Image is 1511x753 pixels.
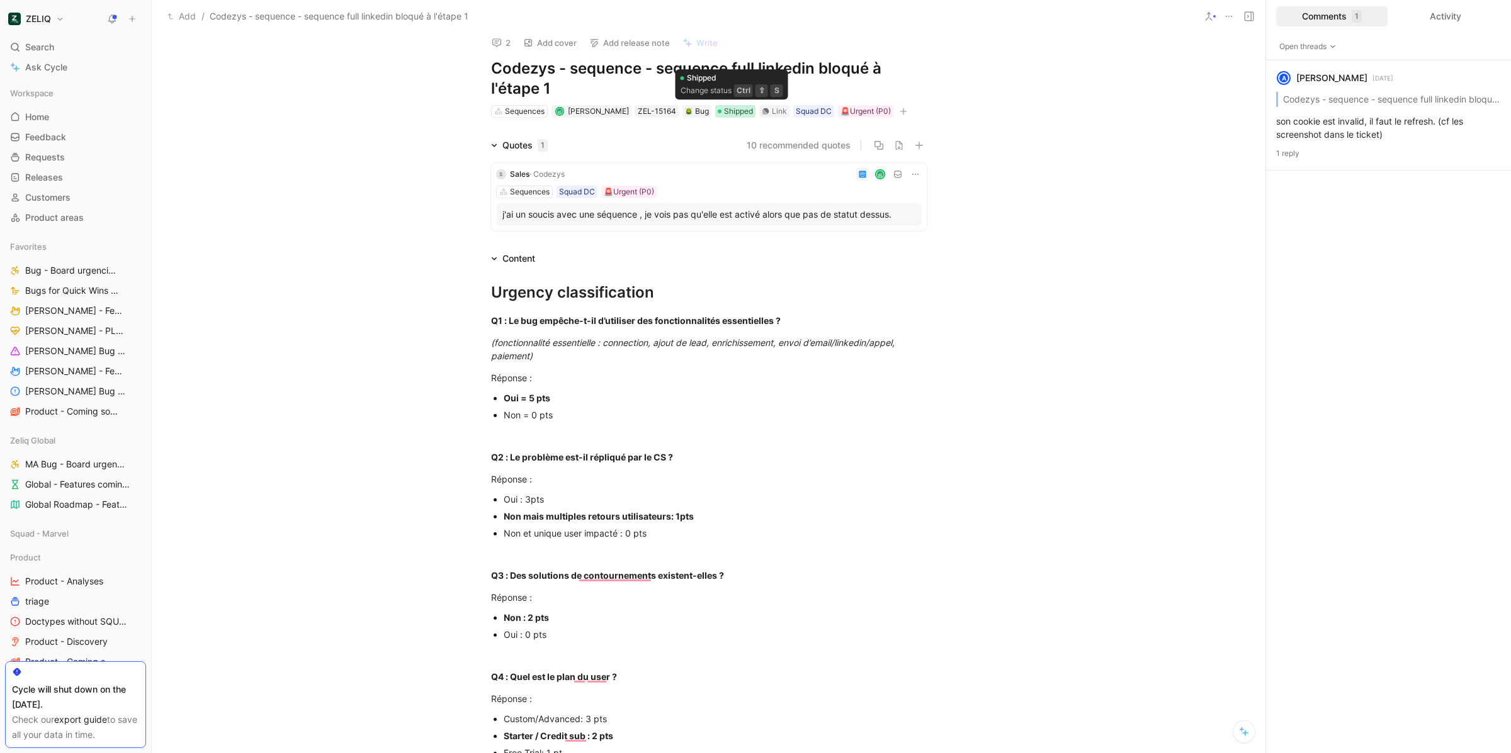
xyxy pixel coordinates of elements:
[504,493,927,506] div: Oui : 3pts
[491,59,927,99] h1: Codezys - sequence - sequence full linkedin bloqué à l'étape 1
[529,169,565,179] span: · Codezys
[5,128,146,147] a: Feedback
[164,9,199,24] button: Add
[1372,72,1393,84] p: [DATE]
[25,131,66,143] span: Feedback
[510,186,550,198] div: Sequences
[5,431,146,450] div: Zeliq Global
[510,169,529,179] span: Sales
[12,682,139,712] div: Cycle will shut down on the [DATE].
[5,237,146,256] div: Favorites
[1390,6,1502,26] div: Activity
[5,168,146,187] a: Releases
[715,105,756,118] div: Shipped
[25,498,129,511] span: Global Roadmap - Features
[504,393,550,403] strong: Oui = 5 pts
[5,321,146,340] a: [PERSON_NAME] - PLG feedbacks
[26,13,51,25] h1: ZELIQ
[504,511,694,522] strong: Non mais multiples retours utilisateurs: 1pts
[25,365,127,378] span: [PERSON_NAME] - Feedback customers
[54,714,107,725] a: export guide
[25,304,127,318] span: [PERSON_NAME] - Feedback customers
[10,240,47,253] span: Favorites
[491,591,927,604] div: Réponse :
[5,592,146,611] a: triage
[772,105,787,118] div: Link
[504,628,927,641] div: Oui : 0 pts
[210,9,468,24] span: Codezys - sequence - sequence full linkedin bloqué à l'étape 1
[568,106,629,116] span: [PERSON_NAME]
[5,58,146,77] a: Ask Cycle
[5,188,146,207] a: Customers
[5,148,146,167] a: Requests
[486,34,516,52] button: 2
[5,362,146,381] a: [PERSON_NAME] - Feedback customers
[5,261,146,280] a: Bug - Board urgencies
[5,548,146,567] div: Product
[5,455,146,474] a: MA Bug - Board urgencies
[638,105,676,118] div: ZEL-15164
[1296,70,1367,86] div: [PERSON_NAME]
[747,138,851,153] button: 10 recommended quotes
[25,284,122,298] span: Bugs for Quick Wins days
[491,371,927,384] div: Réponse :
[682,105,711,118] div: 🪲Bug
[5,301,146,320] a: [PERSON_NAME] - Feedback customers
[5,524,146,543] div: Squad - Marvel
[1276,147,1501,160] p: 1 reply
[25,458,129,471] span: MA Bug - Board urgencies
[1276,40,1340,53] button: Open threads
[1279,40,1337,53] span: Open threads
[504,730,613,741] strong: Starter / Credit sub : 2 pts
[5,84,146,103] div: Workspace
[25,615,128,628] span: Doctypes without SQUAD
[10,551,41,564] span: Product
[25,151,65,164] span: Requests
[685,108,693,115] img: 🪲
[5,402,146,421] a: Product - Coming soon
[5,652,146,671] a: Product - Coming soon
[504,527,927,540] div: Non et unique user impacté : 0 pts
[584,34,676,52] button: Add release note
[1276,6,1388,26] div: Comments1
[491,281,927,304] div: Urgency classification
[25,635,108,648] span: Product - Discovery
[5,431,146,514] div: Zeliq GlobalMA Bug - Board urgenciesGlobal - Features coming soonGlobal Roadmap - Features
[1278,72,1289,84] div: A
[25,171,63,184] span: Releases
[5,632,146,651] a: Product - Discovery
[486,138,553,153] div: Quotes1
[538,139,548,152] div: 1
[5,208,146,227] a: Product areas
[5,524,146,547] div: Squad - Marvel
[724,105,753,118] span: Shipped
[491,692,927,705] div: Réponse :
[486,251,540,266] div: Content
[25,385,127,398] span: [PERSON_NAME] Bug - Board urgencies
[25,211,84,224] span: Product areas
[25,60,67,75] span: Ask Cycle
[504,408,927,421] div: Non = 0 pts
[8,13,21,25] img: ZELIQ
[604,186,654,198] div: 🚨Urgent (P0)
[10,434,55,447] span: Zeliq Global
[491,472,927,486] div: Réponse :
[502,138,548,153] div: Quotes
[5,572,146,591] a: Product - Analyses
[5,612,146,631] a: Doctypes without SQUAD
[491,337,897,361] em: (fonctionnalité essentielle : connection, ajout de lead, enrichissement, envoi d’email/linkedin/a...
[504,712,927,725] div: Custom/Advanced: 3 pts
[5,108,146,126] a: Home
[5,495,146,514] a: Global Roadmap - Features
[502,207,915,222] div: j'ai un soucis avec une séquence , je vois pas qu'elle est activé alors que pas de statut dessus.
[518,34,582,52] button: Add cover
[25,40,54,55] span: Search
[25,405,120,418] span: Product - Coming soon
[876,170,884,178] img: avatar
[557,108,563,114] img: avatar
[10,527,69,540] span: Squad - Marvel
[5,342,146,360] a: [PERSON_NAME] Bug - Board urgencies
[5,382,146,401] a: [PERSON_NAME] Bug - Board urgencies
[5,10,67,28] button: ZELIQZELIQ
[25,595,49,608] span: triage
